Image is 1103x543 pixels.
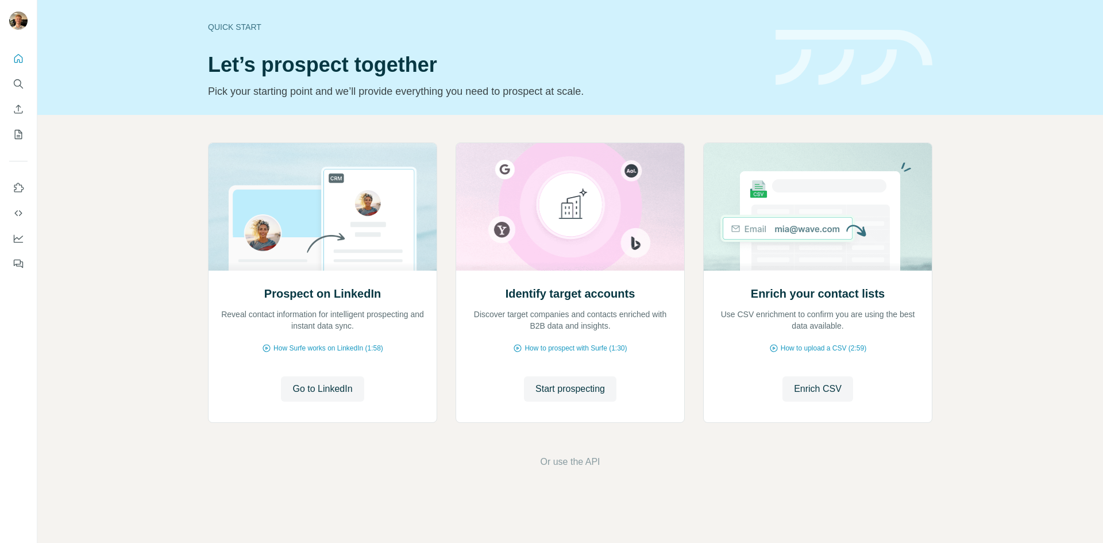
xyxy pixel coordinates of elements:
[703,143,932,271] img: Enrich your contact lists
[9,74,28,94] button: Search
[281,376,364,402] button: Go to LinkedIn
[264,286,381,302] h2: Prospect on LinkedIn
[9,203,28,224] button: Use Surfe API
[208,83,762,99] p: Pick your starting point and we’ll provide everything you need to prospect at scale.
[220,309,425,332] p: Reveal contact information for intelligent prospecting and instant data sync.
[535,382,605,396] span: Start prospecting
[9,228,28,249] button: Dashboard
[782,376,853,402] button: Enrich CSV
[208,53,762,76] h1: Let’s prospect together
[751,286,885,302] h2: Enrich your contact lists
[9,11,28,30] img: Avatar
[273,343,383,353] span: How Surfe works on LinkedIn (1:58)
[9,99,28,120] button: Enrich CSV
[208,21,762,33] div: Quick start
[540,455,600,469] button: Or use the API
[524,343,627,353] span: How to prospect with Surfe (1:30)
[524,376,616,402] button: Start prospecting
[9,124,28,145] button: My lists
[506,286,635,302] h2: Identify target accounts
[456,143,685,271] img: Identify target accounts
[781,343,866,353] span: How to upload a CSV (2:59)
[776,30,932,86] img: banner
[9,48,28,69] button: Quick start
[9,178,28,198] button: Use Surfe on LinkedIn
[794,382,842,396] span: Enrich CSV
[715,309,920,332] p: Use CSV enrichment to confirm you are using the best data available.
[468,309,673,332] p: Discover target companies and contacts enriched with B2B data and insights.
[292,382,352,396] span: Go to LinkedIn
[208,143,437,271] img: Prospect on LinkedIn
[9,253,28,274] button: Feedback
